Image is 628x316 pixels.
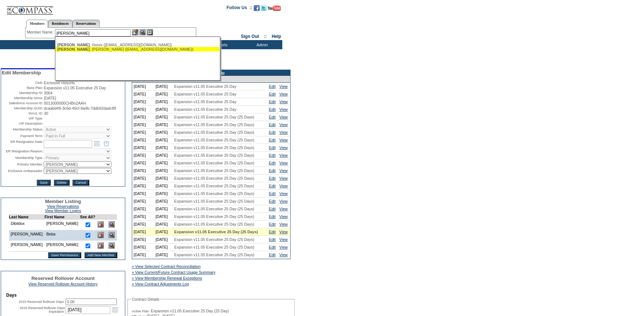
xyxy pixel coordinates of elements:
div: Member Name: [27,29,55,35]
td: Membership GUID: [2,106,43,110]
td: ER Resignation Date: [2,140,43,148]
td: [DATE] [132,182,154,190]
td: [DATE] [154,90,173,98]
td: [DATE] [154,144,173,152]
span: Edit Membership [2,70,41,75]
span: Expansion v11.05 Executive 25 Day (25 Days) [174,199,254,203]
a: Become our fan on Facebook [254,7,260,12]
a: » View Selected Contract Reconciliation [132,264,201,269]
span: Reserved Rollover Account [31,276,95,281]
a: View [279,130,288,134]
span: Member Listing [45,199,81,204]
td: [DATE] [154,152,173,159]
a: Open the calendar popup. [111,306,119,314]
input: Delete [54,180,70,186]
a: View [279,253,288,257]
img: Become our fan on Facebook [254,5,260,11]
span: Expansion v11.05 Executive 25 Day (25 Days) [174,237,254,242]
a: Edit [269,230,275,234]
a: View [279,191,288,196]
td: [DATE] [154,159,173,167]
a: Edit [269,199,275,203]
td: [DATE] [154,106,173,113]
a: View Member Logins [45,208,81,213]
td: [DATE] [154,83,173,90]
span: [PERSON_NAME] [57,43,90,47]
td: See All? [80,215,95,219]
a: Follow us on Twitter [261,7,266,12]
td: [DATE] [132,236,154,243]
span: Expansion v11.05 Executive 25 Day (25 Days) [174,191,254,196]
td: [DATE] [132,152,154,159]
td: Days [6,293,120,298]
span: Active Plan: [132,309,150,313]
a: Edit [269,115,275,119]
td: [DATE] [154,121,173,129]
a: Edit [269,153,275,157]
td: Membership Since: [2,96,43,100]
td: [DATE] [132,213,154,221]
td: Payment Term: [2,133,43,139]
td: [DATE] [154,129,173,136]
span: Expansion v11.05 Executive 25 Day (25 Days) [174,122,254,127]
a: Edit [269,130,275,134]
td: Last Name [9,215,44,219]
a: Edit [269,84,275,89]
span: Expansion v11.05 Executive 25 Day (25 Days) [174,153,254,157]
span: Expansion v11.05 Executive 25 Day (25 Days) [174,230,258,234]
a: View [279,214,288,219]
a: View [279,107,288,112]
a: Edit [269,168,275,173]
span: Expansion v11.05 Executive 25 Day (25 Days) [174,161,254,165]
span: Expansion v11.05 Executive 25 Day (25 Days) [174,168,254,173]
a: Edit [269,138,275,142]
td: [DATE] [132,190,154,198]
a: Reservations [72,20,100,27]
td: [DATE] [154,236,173,243]
input: Add New Member [84,252,118,258]
a: View [279,84,288,89]
span: Expansion v11.05 Executive 25 Day (25 Days) [174,138,254,142]
td: Membership Type: [2,155,43,161]
td: [DATE] [154,213,173,221]
a: View [279,138,288,142]
a: View [279,145,288,150]
a: Open the calendar popup. [93,140,101,148]
span: Expansion v11.05 Executive 25 Day [44,86,106,90]
td: [DATE] [154,205,173,213]
a: View [279,115,288,119]
a: Edit [269,100,275,104]
td: [PERSON_NAME] [44,219,80,230]
td: [DATE] [132,90,154,98]
a: View [279,199,288,203]
a: Edit [269,107,275,112]
a: View [279,176,288,180]
td: Club: [2,81,43,85]
td: [DATE] [132,83,154,90]
div: , [PERSON_NAME] ([EMAIL_ADDRESS][DOMAIN_NAME]) [57,47,217,51]
td: [DATE] [154,182,173,190]
img: View Dashboard [108,221,115,227]
a: » View Membership Renewal Exceptions [132,276,202,280]
span: Expansion v11.05 Executive 25 Day (25 Days) [174,130,254,134]
a: Edit [269,184,275,188]
label: 2015 Reserved Rollover Days: [19,300,65,304]
td: [DATE] [132,106,154,113]
td: [DATE] [132,228,154,236]
td: [DATE] [132,98,154,106]
a: » View Current/Future Contract Usage Summary [132,270,216,274]
img: View [139,29,146,35]
a: Edit [269,245,275,249]
td: [DATE] [132,198,154,205]
img: Subscribe to our YouTube Channel [268,5,281,11]
legend: Contract Details [131,297,160,301]
span: Expansion v11.05 Executive 25 Day (25 Days) [174,115,254,119]
span: Expansion v11.05 Executive 25 Day (25 Days) [174,145,254,150]
div: , Honor ([EMAIL_ADDRESS][DOMAIN_NAME]) [57,43,217,47]
a: View [279,222,288,226]
span: 30 [44,111,48,116]
td: Membership ID: [2,91,43,95]
td: [DATE] [154,198,173,205]
a: » View Contract Adjustments Log [132,282,189,286]
a: Edit [269,253,275,257]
